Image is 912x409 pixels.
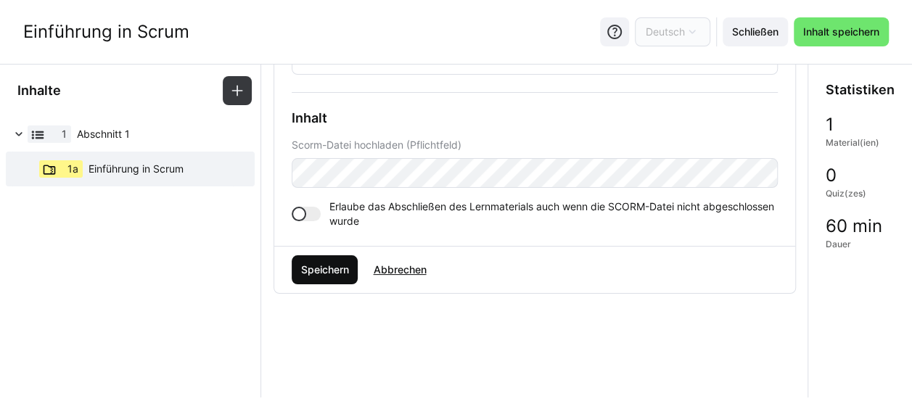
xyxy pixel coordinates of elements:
[67,162,78,176] span: 1a
[363,255,435,284] button: Abbrechen
[371,263,428,277] span: Abbrechen
[292,110,778,126] h3: Inhalt
[826,217,882,236] span: 60 min
[23,21,189,43] div: Einführung in Scrum
[62,127,67,141] span: 1
[17,83,61,99] h3: Inhalte
[298,263,350,277] span: Speichern
[77,127,236,141] span: Abschnitt 1
[826,115,834,134] span: 1
[801,25,882,39] span: Inhalt speichern
[826,239,851,250] span: Dauer
[329,199,778,228] span: Erlaube das Abschließen des Lernmaterials auch wenn die SCORM-Datei nicht abgeschlossen wurde
[730,25,781,39] span: Schließen
[826,82,895,98] h3: Statistiken
[723,17,788,46] button: Schließen
[646,25,685,39] span: Deutsch
[826,137,879,149] span: Material(ien)
[89,162,184,176] span: Einführung in Scrum
[292,138,778,152] p: Scorm-Datei hochladen (Pflichtfeld)
[292,255,358,284] button: Speichern
[794,17,889,46] button: Inhalt speichern
[826,166,837,185] span: 0
[826,188,866,199] span: Quiz(zes)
